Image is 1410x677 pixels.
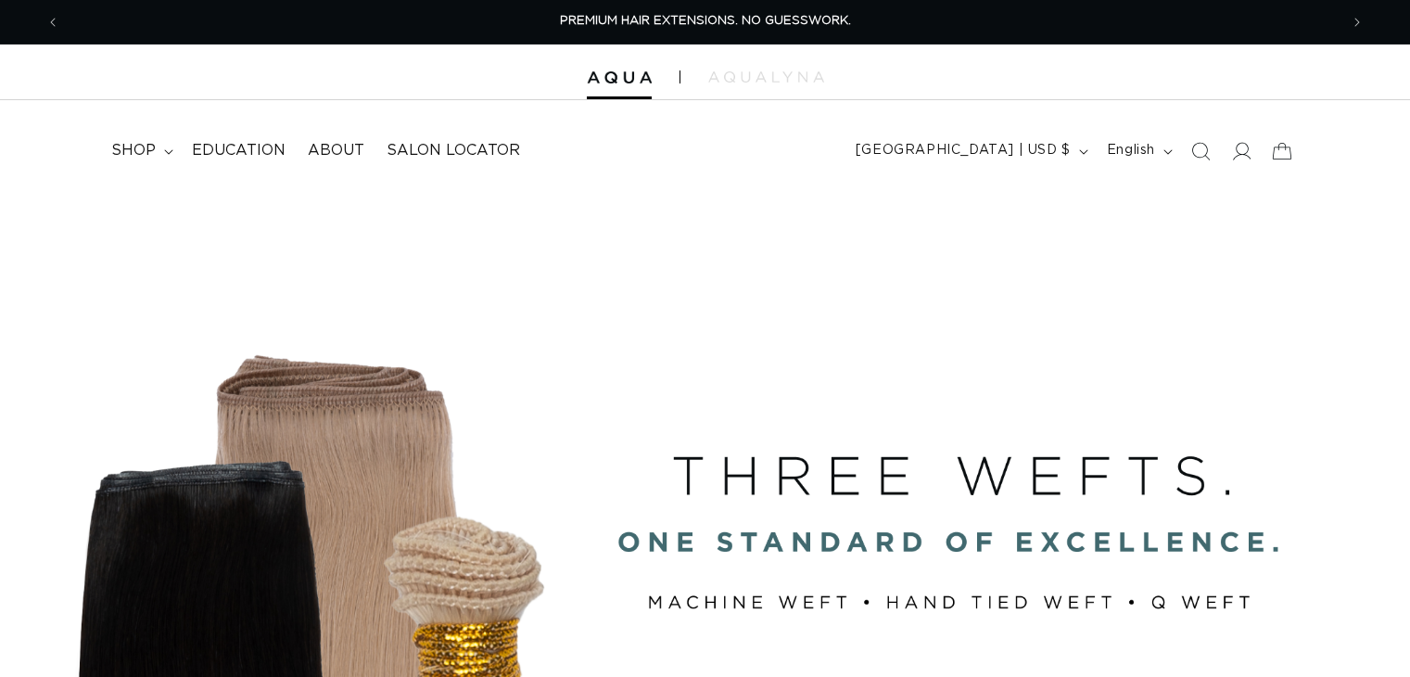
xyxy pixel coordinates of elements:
span: [GEOGRAPHIC_DATA] | USD $ [856,141,1071,160]
img: aqualyna.com [708,71,824,83]
span: shop [111,141,156,160]
span: Education [192,141,286,160]
img: Aqua Hair Extensions [587,71,652,84]
button: Previous announcement [32,5,73,40]
a: Salon Locator [375,130,531,172]
button: English [1096,134,1180,169]
span: PREMIUM HAIR EXTENSIONS. NO GUESSWORK. [560,15,851,27]
span: Salon Locator [387,141,520,160]
summary: Search [1180,131,1221,172]
button: Next announcement [1337,5,1378,40]
button: [GEOGRAPHIC_DATA] | USD $ [845,134,1096,169]
span: English [1107,141,1155,160]
a: About [297,130,375,172]
span: About [308,141,364,160]
a: Education [181,130,297,172]
summary: shop [100,130,181,172]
